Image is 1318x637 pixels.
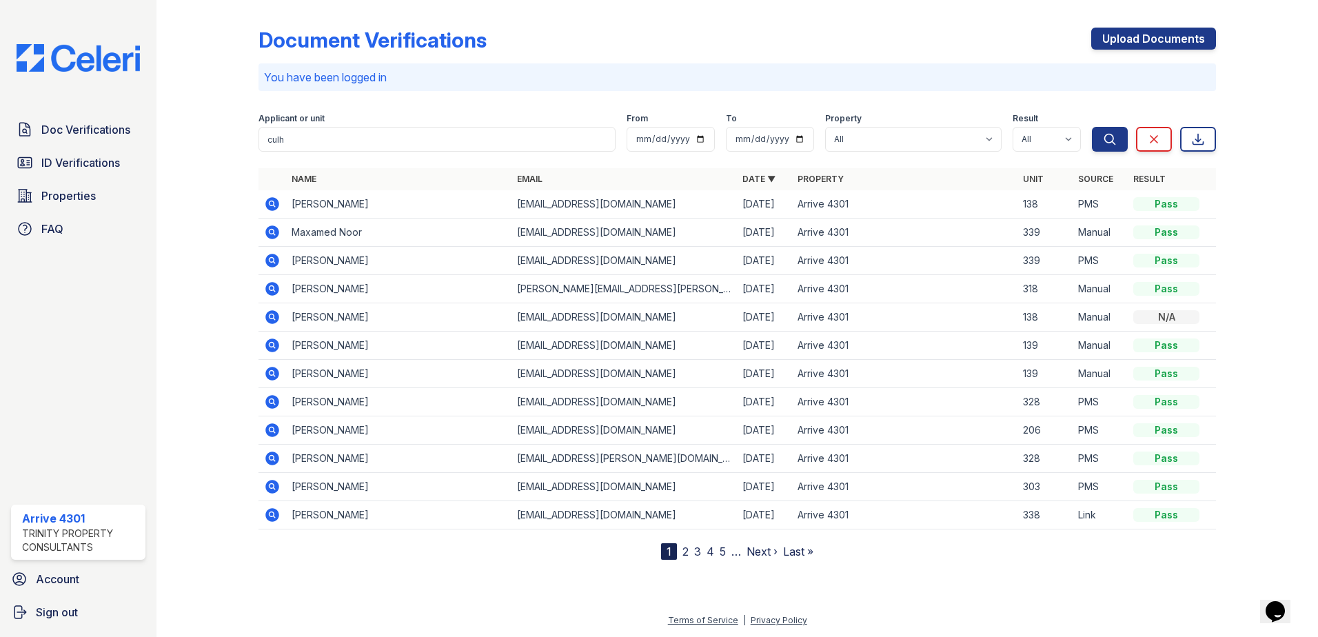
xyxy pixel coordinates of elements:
[286,445,511,473] td: [PERSON_NAME]
[1133,197,1199,211] div: Pass
[1017,190,1073,219] td: 138
[1073,445,1128,473] td: PMS
[6,598,151,626] a: Sign out
[1133,508,1199,522] div: Pass
[511,247,737,275] td: [EMAIL_ADDRESS][DOMAIN_NAME]
[731,543,741,560] span: …
[694,545,701,558] a: 3
[792,445,1017,473] td: Arrive 4301
[1017,388,1073,416] td: 328
[286,190,511,219] td: [PERSON_NAME]
[6,565,151,593] a: Account
[737,388,792,416] td: [DATE]
[258,127,616,152] input: Search by name, email, or unit number
[627,113,648,124] label: From
[737,445,792,473] td: [DATE]
[737,219,792,247] td: [DATE]
[1133,338,1199,352] div: Pass
[792,388,1017,416] td: Arrive 4301
[792,501,1017,529] td: Arrive 4301
[286,501,511,529] td: [PERSON_NAME]
[292,174,316,184] a: Name
[783,545,813,558] a: Last »
[737,247,792,275] td: [DATE]
[707,545,714,558] a: 4
[726,113,737,124] label: To
[286,416,511,445] td: [PERSON_NAME]
[1133,310,1199,324] div: N/A
[1017,247,1073,275] td: 339
[792,303,1017,332] td: Arrive 4301
[36,571,79,587] span: Account
[1133,174,1166,184] a: Result
[11,215,145,243] a: FAQ
[737,332,792,360] td: [DATE]
[11,182,145,210] a: Properties
[1133,367,1199,381] div: Pass
[517,174,543,184] a: Email
[737,190,792,219] td: [DATE]
[41,121,130,138] span: Doc Verifications
[11,149,145,176] a: ID Verifications
[511,473,737,501] td: [EMAIL_ADDRESS][DOMAIN_NAME]
[737,473,792,501] td: [DATE]
[792,332,1017,360] td: Arrive 4301
[1073,303,1128,332] td: Manual
[825,113,862,124] label: Property
[737,275,792,303] td: [DATE]
[1260,582,1304,623] iframe: chat widget
[792,416,1017,445] td: Arrive 4301
[22,510,140,527] div: Arrive 4301
[1023,174,1044,184] a: Unit
[747,545,778,558] a: Next ›
[668,615,738,625] a: Terms of Service
[798,174,844,184] a: Property
[511,190,737,219] td: [EMAIL_ADDRESS][DOMAIN_NAME]
[1017,416,1073,445] td: 206
[737,360,792,388] td: [DATE]
[511,360,737,388] td: [EMAIL_ADDRESS][DOMAIN_NAME]
[1017,332,1073,360] td: 139
[751,615,807,625] a: Privacy Policy
[1017,275,1073,303] td: 318
[286,275,511,303] td: [PERSON_NAME]
[511,501,737,529] td: [EMAIL_ADDRESS][DOMAIN_NAME]
[1017,219,1073,247] td: 339
[1073,247,1128,275] td: PMS
[286,247,511,275] td: [PERSON_NAME]
[737,501,792,529] td: [DATE]
[264,69,1210,85] p: You have been logged in
[511,275,737,303] td: [PERSON_NAME][EMAIL_ADDRESS][PERSON_NAME][DOMAIN_NAME]
[1073,416,1128,445] td: PMS
[258,113,325,124] label: Applicant or unit
[742,174,775,184] a: Date ▼
[511,416,737,445] td: [EMAIL_ADDRESS][DOMAIN_NAME]
[1073,332,1128,360] td: Manual
[682,545,689,558] a: 2
[36,604,78,620] span: Sign out
[1073,473,1128,501] td: PMS
[286,303,511,332] td: [PERSON_NAME]
[792,473,1017,501] td: Arrive 4301
[41,221,63,237] span: FAQ
[41,154,120,171] span: ID Verifications
[1133,452,1199,465] div: Pass
[1017,445,1073,473] td: 328
[1017,473,1073,501] td: 303
[1133,480,1199,494] div: Pass
[743,615,746,625] div: |
[1073,501,1128,529] td: Link
[1133,254,1199,267] div: Pass
[1073,388,1128,416] td: PMS
[22,527,140,554] div: Trinity Property Consultants
[1133,423,1199,437] div: Pass
[792,219,1017,247] td: Arrive 4301
[1017,501,1073,529] td: 338
[1133,282,1199,296] div: Pass
[1073,190,1128,219] td: PMS
[1133,395,1199,409] div: Pass
[6,44,151,72] img: CE_Logo_Blue-a8612792a0a2168367f1c8372b55b34899dd931a85d93a1a3d3e32e68fde9ad4.png
[41,188,96,204] span: Properties
[511,332,737,360] td: [EMAIL_ADDRESS][DOMAIN_NAME]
